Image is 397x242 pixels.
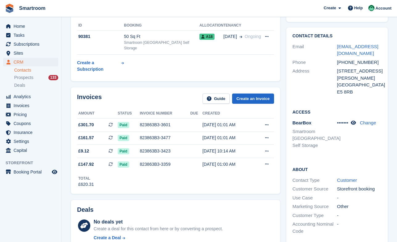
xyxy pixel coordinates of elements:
a: menu [3,49,58,57]
th: Invoice number [140,109,190,119]
span: Help [354,5,363,11]
span: Insurance [14,128,51,137]
span: ••••••• [337,120,348,125]
div: [PERSON_NAME] [337,75,382,82]
span: Paid [118,148,129,154]
div: Create a Subscription [77,60,120,73]
span: Paid [118,122,129,128]
a: Guide [203,94,230,104]
a: menu [3,101,58,110]
span: Settings [14,137,51,146]
a: menu [3,40,58,48]
span: Prospects [14,75,33,81]
div: [DATE] 10:14 AM [203,148,254,154]
th: Booking [124,21,199,31]
span: Pricing [14,110,51,119]
a: menu [3,146,58,155]
div: Customer Source [293,186,337,193]
span: Tasks [14,31,51,40]
h2: Invoices [77,94,102,104]
span: Ongoing [245,34,261,39]
a: Create a Deal [94,235,223,241]
h2: About [293,166,382,172]
h2: Access [293,109,382,115]
a: menu [3,22,58,31]
th: ID [77,21,124,31]
span: Storefront [6,160,61,166]
div: [STREET_ADDRESS] [337,68,382,75]
div: Other [337,203,382,210]
div: Storefront booking [337,186,382,193]
h2: Contact Details [293,34,382,39]
a: menu [3,92,58,101]
span: [DATE] [223,33,237,40]
span: £301.70 [78,122,94,128]
img: Jacob Gabriel [368,5,374,11]
a: [EMAIL_ADDRESS][DOMAIN_NAME] [337,44,378,56]
a: menu [3,110,58,119]
span: Capital [14,146,51,155]
div: No deals yet [94,218,223,226]
a: Deals [14,82,58,89]
th: Created [203,109,254,119]
span: A18 [199,34,215,40]
span: Subscriptions [14,40,51,48]
span: Paid [118,135,129,141]
span: Coupons [14,119,51,128]
div: Email [293,43,337,57]
span: Paid [118,161,129,168]
span: £161.57 [78,135,94,141]
a: Create an Invoice [232,94,274,104]
span: Create [324,5,336,11]
div: Marketing Source [293,203,337,210]
a: Smartroom [17,3,48,13]
div: 823863B3-3423 [140,148,190,154]
a: Customer [337,177,357,183]
div: Contact Type [293,177,337,184]
th: Allocation [199,21,223,31]
a: Preview store [51,168,58,176]
h2: Deals [77,206,93,213]
div: [DATE] 01:00 AM [203,161,254,168]
div: - [337,221,382,235]
div: [DATE] 01:01 AM [203,122,254,128]
div: [DATE] 01:01 AM [203,135,254,141]
span: Booking Portal [14,168,51,176]
th: Due [190,109,202,119]
a: menu [3,128,58,137]
a: menu [3,58,58,66]
li: Smartroom [GEOGRAPHIC_DATA] Self Storage [293,128,337,149]
span: CRM [14,58,51,66]
span: Deals [14,82,25,88]
div: £620.31 [78,181,94,188]
span: £9.12 [78,148,89,154]
div: Customer Type [293,212,337,219]
a: Contacts [14,67,58,73]
div: Accounting Nominal Code [293,221,337,235]
span: Sites [14,49,51,57]
th: Amount [77,109,118,119]
div: 823863B3-3359 [140,161,190,168]
div: Total [78,176,94,181]
img: stora-icon-8386f47178a22dfd0bd8f6a31ec36ba5ce8667c1dd55bd0f319d3a0aa187defe.svg [5,4,14,13]
div: 823863B3-3477 [140,135,190,141]
span: Analytics [14,92,51,101]
span: Home [14,22,51,31]
a: Change [360,120,376,125]
span: Account [375,5,391,11]
th: Tenancy [223,21,261,31]
a: menu [3,137,58,146]
div: 823863B3-3601 [140,122,190,128]
div: E5 8RB [337,89,382,96]
div: Phone [293,59,337,66]
div: 50 Sq Ft [124,33,199,40]
span: BearBox [293,120,312,125]
span: £147.92 [78,161,94,168]
a: Prospects 133 [14,74,58,81]
a: menu [3,119,58,128]
div: - [337,212,382,219]
div: Address [293,68,337,95]
div: [PHONE_NUMBER] [337,59,382,66]
a: menu [3,31,58,40]
th: Status [118,109,140,119]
